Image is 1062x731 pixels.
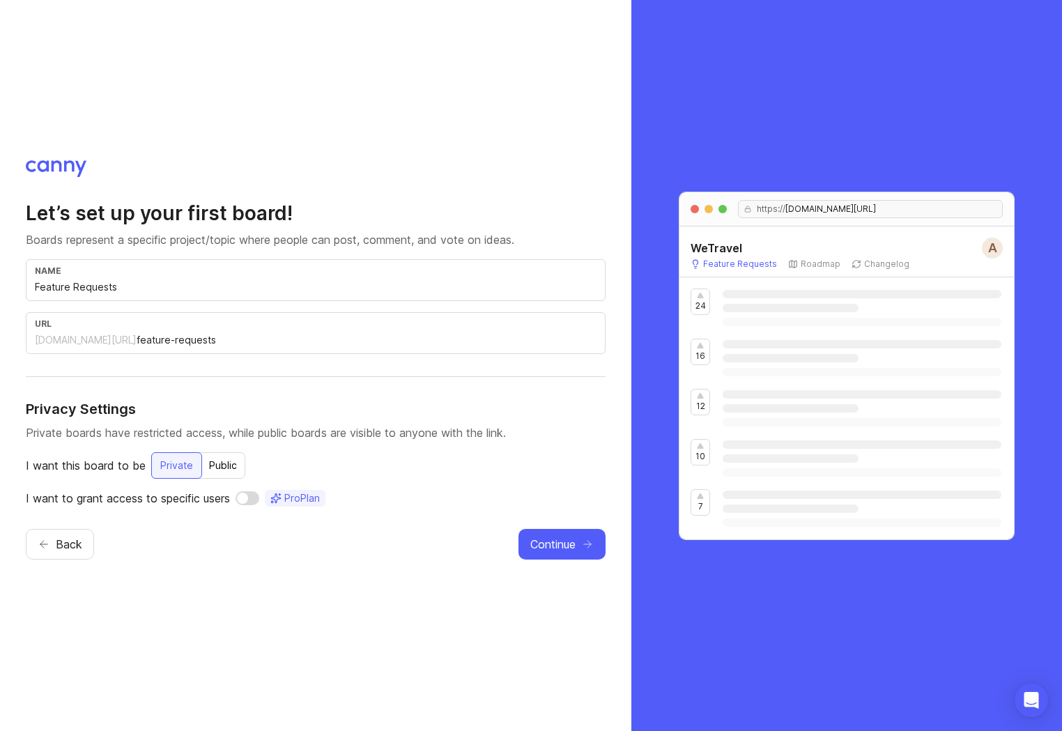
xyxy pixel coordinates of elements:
p: 12 [696,401,705,412]
p: Boards represent a specific project/topic where people can post, comment, and vote on ideas. [26,231,606,248]
button: Public [201,452,245,479]
p: 7 [698,501,703,512]
button: Private [151,452,202,479]
h4: Privacy Settings [26,399,606,419]
div: A [982,238,1003,259]
div: [DOMAIN_NAME][URL] [35,333,137,347]
span: Pro Plan [284,491,320,505]
div: Open Intercom Messenger [1015,684,1048,717]
div: Public [201,453,245,478]
span: [DOMAIN_NAME][URL] [785,203,876,215]
h5: WeTravel [691,240,742,256]
p: I want to grant access to specific users [26,490,230,507]
p: I want this board to be [26,457,146,474]
p: 16 [695,351,705,362]
button: Continue [518,529,606,560]
h2: Let’s set up your first board! [26,201,606,226]
span: Back [56,536,82,553]
p: Roadmap [801,259,840,270]
div: url [35,318,597,329]
input: e.g. Feature Requests [35,279,597,295]
img: Canny logo [26,160,86,177]
button: Back [26,529,94,560]
p: 10 [695,451,705,462]
p: Feature Requests [703,259,777,270]
p: Changelog [864,259,909,270]
p: 24 [695,300,706,311]
div: name [35,266,597,276]
p: Private boards have restricted access, while public boards are visible to anyone with the link. [26,424,606,441]
span: https:// [751,203,785,215]
span: Continue [530,536,576,553]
